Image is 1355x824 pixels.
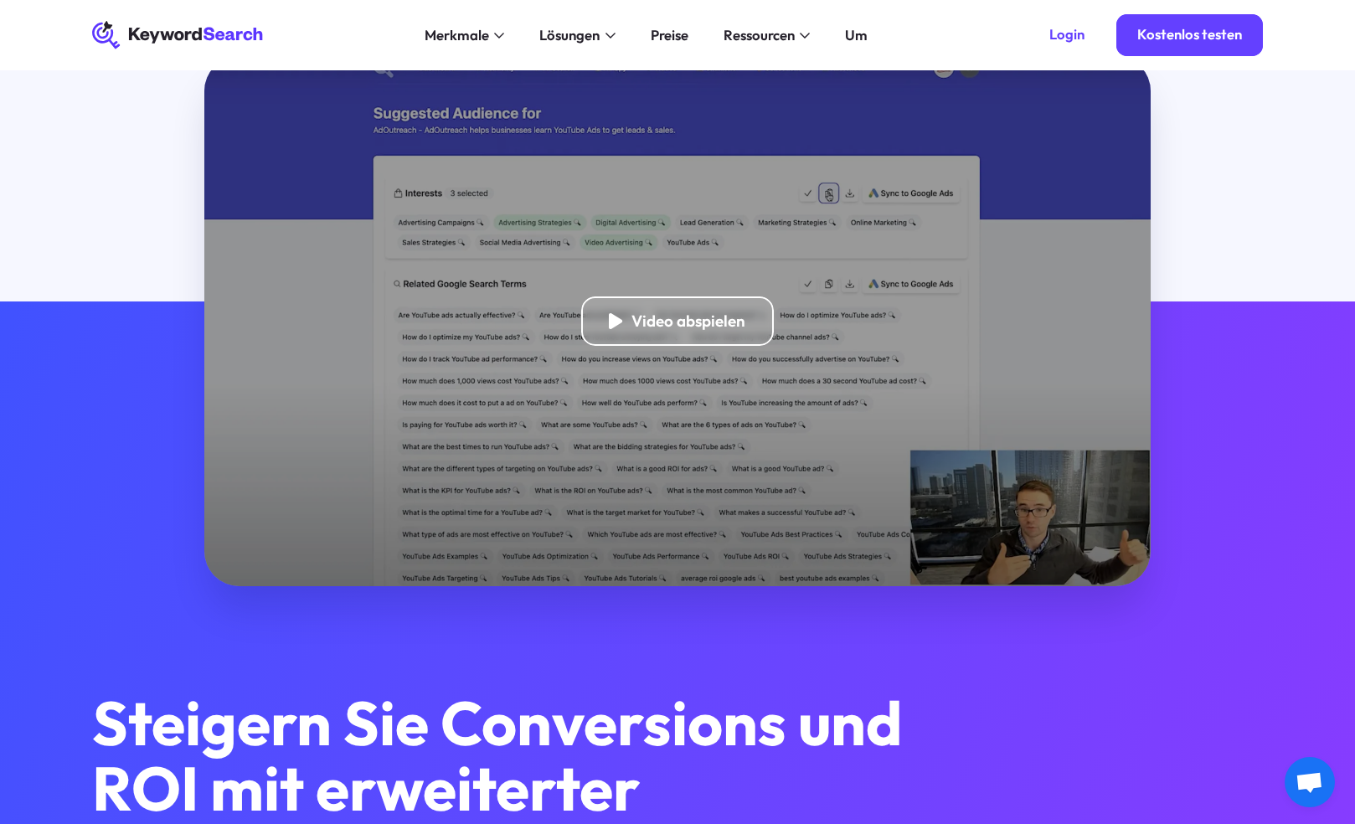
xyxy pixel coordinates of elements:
font: Kostenlos testen [1137,25,1242,43]
a: Kostenlos testen [1116,14,1263,56]
div: Chat öffnen [1285,757,1335,807]
a: Lightbox öffnen [204,56,1151,586]
font: Um [845,26,868,44]
font: Preise [651,26,688,44]
font: Video abspielen [631,311,745,331]
a: Um [835,21,878,49]
a: Preise [640,21,698,49]
font: Lösungen [539,26,600,44]
a: Login [1028,14,1105,56]
font: Merkmale [425,26,489,44]
font: Ressourcen [724,26,795,44]
font: Login [1049,25,1085,43]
